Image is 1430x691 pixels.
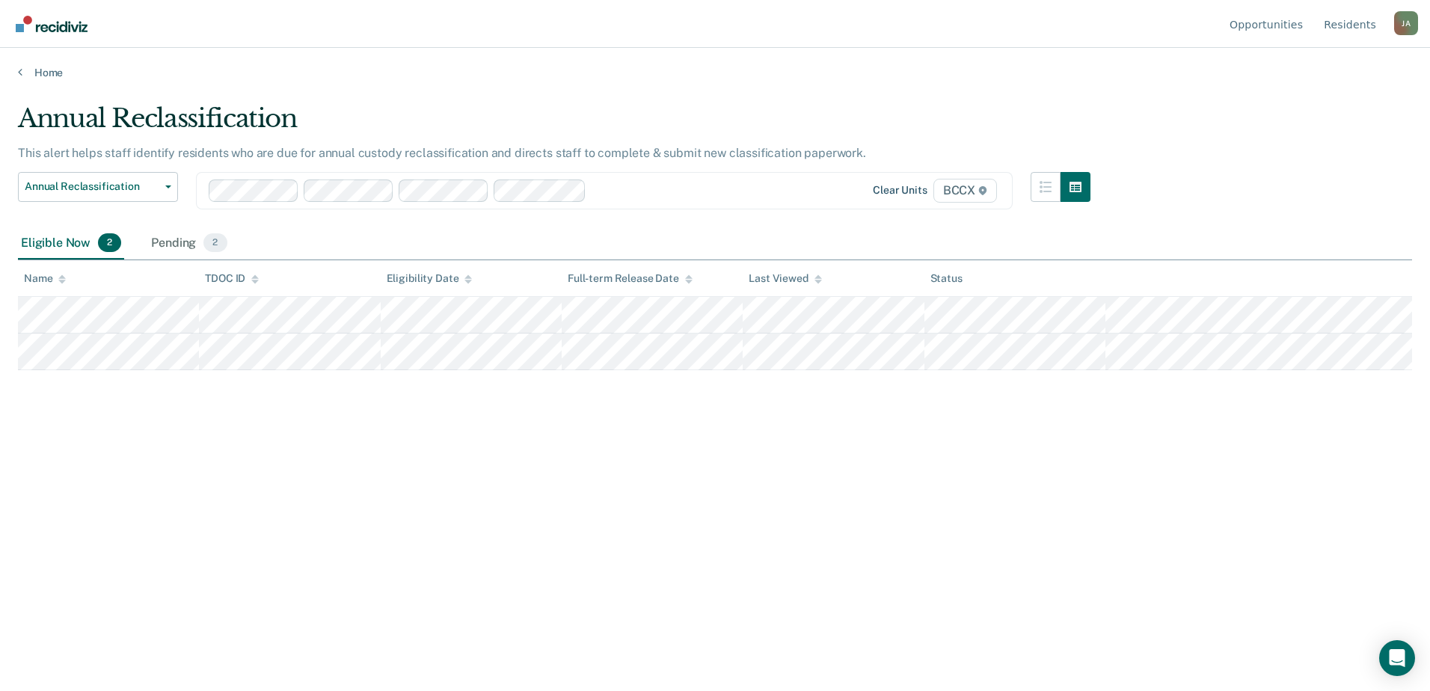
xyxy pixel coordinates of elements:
div: Clear units [873,184,927,197]
span: Annual Reclassification [25,180,159,193]
button: Profile dropdown button [1394,11,1418,35]
a: Home [18,66,1412,79]
div: Eligible Now2 [18,227,124,260]
div: TDOC ID [205,272,259,285]
div: Eligibility Date [387,272,473,285]
div: J A [1394,11,1418,35]
span: BCCX [933,179,997,203]
img: Recidiviz [16,16,88,32]
div: Status [930,272,963,285]
p: This alert helps staff identify residents who are due for annual custody reclassification and dir... [18,146,866,160]
span: 2 [203,233,227,253]
div: Full-term Release Date [568,272,693,285]
div: Pending2 [148,227,230,260]
div: Last Viewed [749,272,821,285]
div: Name [24,272,66,285]
button: Annual Reclassification [18,172,178,202]
div: Open Intercom Messenger [1379,640,1415,676]
span: 2 [98,233,121,253]
div: Annual Reclassification [18,103,1090,146]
